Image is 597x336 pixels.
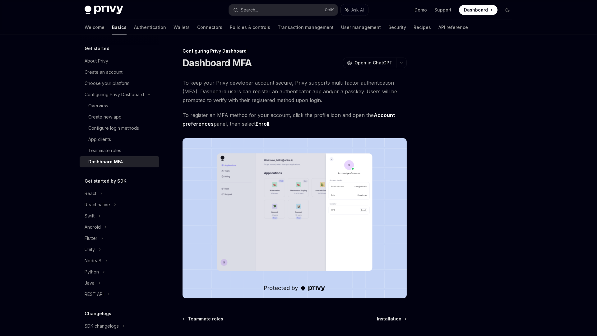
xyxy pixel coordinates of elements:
div: Choose your platform [85,80,129,87]
div: REST API [85,291,104,298]
span: Open in ChatGPT [354,60,392,66]
div: Flutter [85,235,97,242]
a: Transaction management [278,20,334,35]
h5: Get started [85,45,109,52]
span: To register an MFA method for your account, click the profile icon and open the panel, then select . [183,111,407,128]
a: Basics [112,20,127,35]
div: Unity [85,246,95,253]
div: NodeJS [85,257,101,264]
img: dark logo [85,6,123,14]
a: Recipes [414,20,431,35]
a: App clients [80,134,159,145]
button: Search...CtrlK [229,4,338,16]
a: Configure login methods [80,123,159,134]
button: Ask AI [341,4,368,16]
button: Toggle dark mode [502,5,512,15]
a: Security [388,20,406,35]
a: Dashboard MFA [80,156,159,167]
div: Dashboard MFA [88,158,123,166]
a: User management [341,20,381,35]
a: Teammate roles [80,145,159,156]
span: Installation [377,316,401,322]
div: Configure login methods [88,124,139,132]
div: About Privy [85,57,108,65]
a: Policies & controls [230,20,270,35]
div: Search... [241,6,258,14]
h5: Changelogs [85,310,111,317]
div: Create new app [88,113,122,121]
div: Overview [88,102,108,110]
div: Configuring Privy Dashboard [183,48,407,54]
div: Configuring Privy Dashboard [85,91,144,98]
a: Wallets [174,20,190,35]
a: Teammate roles [183,316,223,322]
img: images/dashboard-mfa-1.png [183,138,407,298]
strong: Enroll [256,121,269,127]
h5: Get started by SDK [85,177,127,185]
span: Ctrl K [325,7,334,12]
a: Dashboard [459,5,497,15]
a: Create new app [80,111,159,123]
a: Create an account [80,67,159,78]
a: API reference [438,20,468,35]
a: Authentication [134,20,166,35]
a: Welcome [85,20,104,35]
a: Connectors [197,20,222,35]
h1: Dashboard MFA [183,57,252,68]
a: Installation [377,316,406,322]
div: Teammate roles [88,147,121,154]
span: Dashboard [464,7,488,13]
div: Swift [85,212,95,220]
a: Demo [414,7,427,13]
div: Java [85,279,95,287]
div: Android [85,223,101,231]
div: SDK changelogs [85,322,119,330]
a: About Privy [80,55,159,67]
a: Choose your platform [80,78,159,89]
div: App clients [88,136,111,143]
div: Create an account [85,68,123,76]
div: React native [85,201,110,208]
a: Overview [80,100,159,111]
span: Teammate roles [188,316,223,322]
span: To keep your Privy developer account secure, Privy supports multi-factor authentication (MFA). Da... [183,78,407,105]
div: Python [85,268,99,276]
a: Support [434,7,451,13]
div: React [85,190,96,197]
span: Ask AI [351,7,364,13]
button: Open in ChatGPT [343,58,396,68]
